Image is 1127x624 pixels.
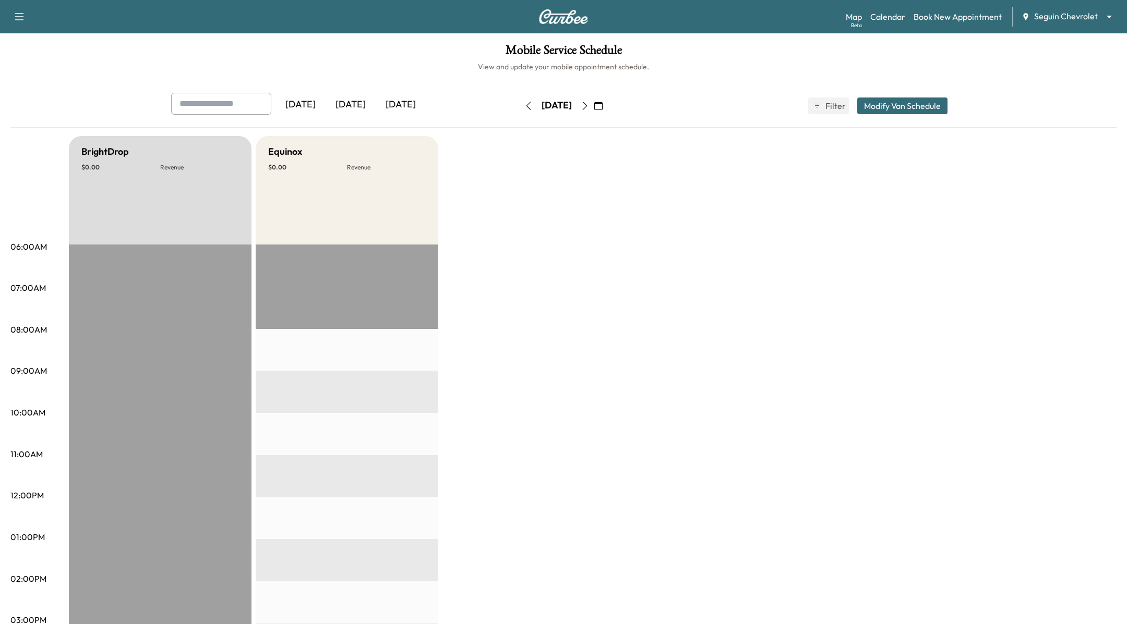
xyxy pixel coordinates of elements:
[10,62,1117,72] h6: View and update your mobile appointment schedule.
[347,163,426,172] p: Revenue
[10,489,44,501] p: 12:00PM
[808,97,849,114] button: Filter
[542,99,572,112] div: [DATE]
[857,97,948,114] button: Modify Van Schedule
[914,10,1002,23] a: Book New Appointment
[10,364,47,377] p: 09:00AM
[268,163,347,172] p: $ 0.00
[10,406,45,419] p: 10:00AM
[846,10,862,23] a: MapBeta
[10,572,46,585] p: 02:00PM
[10,448,43,460] p: 11:00AM
[268,144,302,159] h5: Equinox
[81,144,129,159] h5: BrightDrop
[1034,10,1098,22] span: Seguin Chevrolet
[538,9,589,24] img: Curbee Logo
[10,240,47,253] p: 06:00AM
[10,531,45,543] p: 01:00PM
[326,93,376,117] div: [DATE]
[10,323,47,336] p: 08:00AM
[10,282,46,294] p: 07:00AM
[81,163,160,172] p: $ 0.00
[10,44,1117,62] h1: Mobile Service Schedule
[376,93,426,117] div: [DATE]
[851,21,862,29] div: Beta
[160,163,239,172] p: Revenue
[275,93,326,117] div: [DATE]
[825,100,844,112] span: Filter
[870,10,905,23] a: Calendar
